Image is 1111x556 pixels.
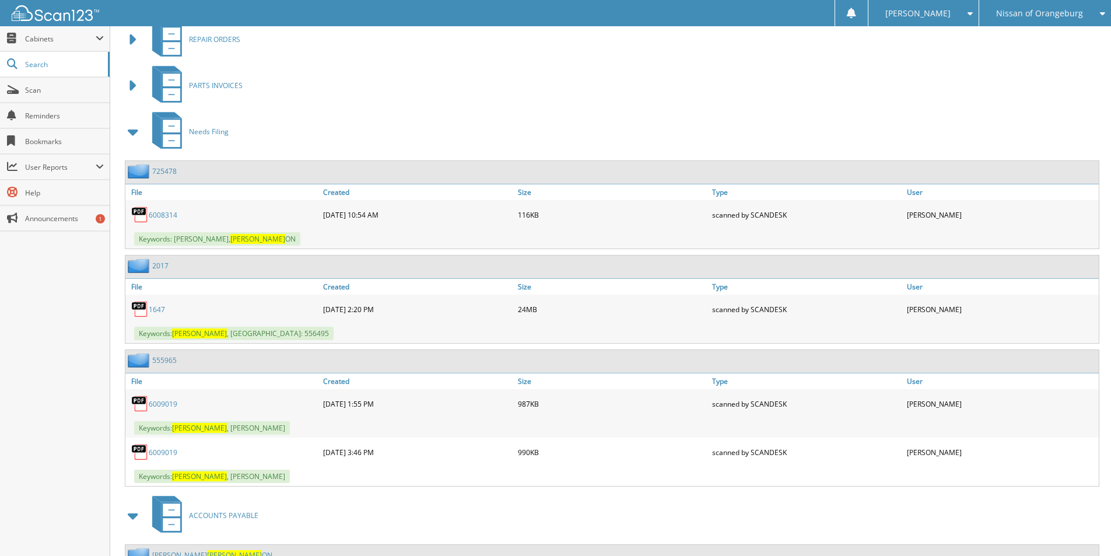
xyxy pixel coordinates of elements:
a: PARTS INVOICES [145,62,243,109]
a: 1647 [149,305,165,314]
div: 1 [96,214,105,223]
div: [DATE] 2:20 PM [320,298,515,321]
img: folder2.png [128,164,152,179]
div: 990KB [515,440,710,464]
div: [DATE] 3:46 PM [320,440,515,464]
span: Reminders [25,111,104,121]
img: folder2.png [128,258,152,273]
div: scanned by SCANDESK [709,440,904,464]
a: Size [515,184,710,200]
span: Keywords: , [PERSON_NAME] [134,421,290,435]
div: 987KB [515,392,710,415]
span: Keywords: [PERSON_NAME], ON [134,232,300,246]
a: ACCOUNTS PAYABLE [145,492,258,538]
span: Bookmarks [25,137,104,146]
span: Announcements [25,214,104,223]
div: [DATE] 10:54 AM [320,203,515,226]
img: PDF.png [131,443,149,461]
a: Needs Filing [145,109,229,155]
a: File [125,184,320,200]
img: PDF.png [131,395,149,412]
div: scanned by SCANDESK [709,203,904,226]
a: 555965 [152,355,177,365]
a: 725478 [152,166,177,176]
div: [PERSON_NAME] [904,440,1099,464]
a: 6009019 [149,447,177,457]
img: PDF.png [131,206,149,223]
a: REPAIR ORDERS [145,16,240,62]
a: 2017 [152,261,169,271]
div: scanned by SCANDESK [709,298,904,321]
span: [PERSON_NAME] [230,234,285,244]
span: [PERSON_NAME] [172,328,227,338]
span: User Reports [25,162,96,172]
span: Help [25,188,104,198]
a: Type [709,373,904,389]
span: Needs Filing [189,127,229,137]
a: Type [709,184,904,200]
img: scan123-logo-white.svg [12,5,99,21]
a: Size [515,373,710,389]
span: [PERSON_NAME] [172,471,227,481]
span: PARTS INVOICES [189,81,243,90]
span: REPAIR ORDERS [189,34,240,44]
img: PDF.png [131,300,149,318]
span: Cabinets [25,34,96,44]
span: Keywords: , [GEOGRAPHIC_DATA]: 556495 [134,327,334,340]
span: [PERSON_NAME] [172,423,227,433]
a: Created [320,279,515,295]
div: scanned by SCANDESK [709,392,904,415]
a: User [904,184,1099,200]
div: 116KB [515,203,710,226]
div: [DATE] 1:55 PM [320,392,515,415]
div: 24MB [515,298,710,321]
span: [PERSON_NAME] [885,10,951,17]
img: folder2.png [128,353,152,368]
a: User [904,373,1099,389]
a: Type [709,279,904,295]
a: 6008314 [149,210,177,220]
span: Nissan of Orangeburg [996,10,1083,17]
span: ACCOUNTS PAYABLE [189,510,258,520]
span: Scan [25,85,104,95]
a: File [125,279,320,295]
a: File [125,373,320,389]
span: Search [25,60,102,69]
a: Size [515,279,710,295]
span: Keywords: , [PERSON_NAME] [134,470,290,483]
a: Created [320,184,515,200]
a: Created [320,373,515,389]
div: [PERSON_NAME] [904,203,1099,226]
a: User [904,279,1099,295]
a: 6009019 [149,399,177,409]
div: [PERSON_NAME] [904,392,1099,415]
div: [PERSON_NAME] [904,298,1099,321]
